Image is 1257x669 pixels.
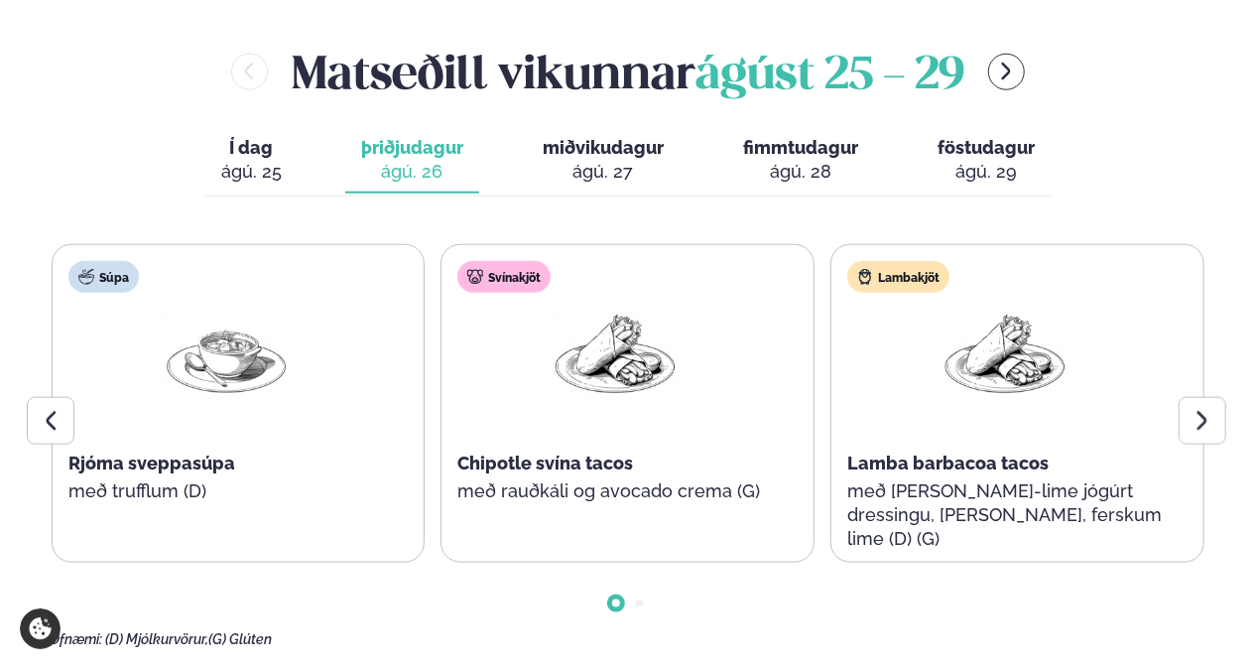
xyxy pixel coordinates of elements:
span: Rjóma sveppasúpa [68,453,235,473]
span: ágúst 25 - 29 [695,55,964,98]
img: Wraps.png [942,309,1068,401]
img: Soup.png [163,309,290,401]
span: (D) Mjólkurvörur, [105,631,208,647]
img: Lamb.svg [857,269,873,285]
p: með trufflum (D) [68,479,384,503]
div: ágú. 26 [361,160,463,184]
span: miðvikudagur [543,137,664,158]
h2: Matseðill vikunnar [292,40,964,104]
span: (G) Glúten [208,631,272,647]
a: Cookie settings [20,608,61,649]
button: Í dag ágú. 25 [205,128,298,194]
span: fimmtudagur [743,137,858,158]
div: Svínakjöt [457,261,551,293]
span: Ofnæmi: [50,631,102,647]
button: miðvikudagur ágú. 27 [527,128,680,194]
span: Go to slide 1 [612,600,620,607]
button: þriðjudagur ágú. 26 [345,128,479,194]
div: Súpa [68,261,139,293]
span: þriðjudagur [361,137,463,158]
button: föstudagur ágú. 29 [922,128,1051,194]
span: Chipotle svína tacos [457,453,633,473]
button: menu-btn-left [231,54,268,90]
span: Lamba barbacoa tacos [847,453,1049,473]
p: með rauðkáli og avocado crema (G) [457,479,773,503]
span: Í dag [221,136,282,160]
div: ágú. 29 [938,160,1035,184]
button: fimmtudagur ágú. 28 [727,128,874,194]
img: pork.svg [467,269,483,285]
button: menu-btn-right [988,54,1025,90]
img: Wraps.png [552,309,679,401]
div: ágú. 25 [221,160,282,184]
span: Go to slide 2 [636,600,644,607]
div: ágú. 27 [543,160,664,184]
p: með [PERSON_NAME]-lime jógúrt dressingu, [PERSON_NAME], ferskum lime (D) (G) [847,479,1163,551]
img: soup.svg [78,269,94,285]
div: ágú. 28 [743,160,858,184]
div: Lambakjöt [847,261,949,293]
span: föstudagur [938,137,1035,158]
